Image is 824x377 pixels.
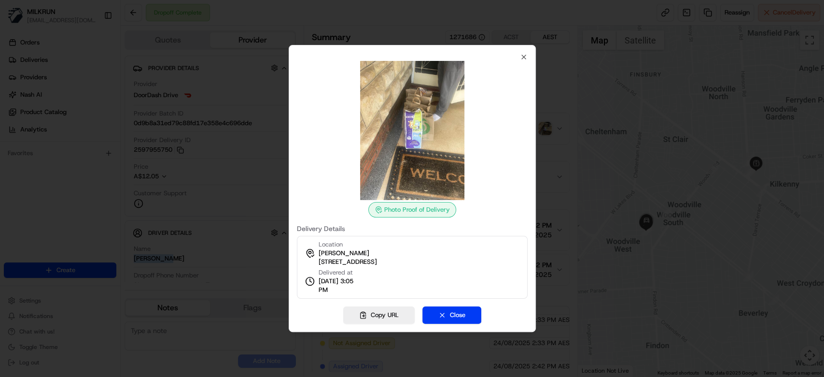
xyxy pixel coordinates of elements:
div: Photo Proof of Delivery [368,202,456,217]
span: [DATE] 3:05 PM [318,277,363,294]
button: Close [422,306,481,324]
button: Copy URL [343,306,415,324]
span: [PERSON_NAME] [318,249,369,258]
span: Delivered at [318,268,363,277]
img: photo_proof_of_delivery image [343,61,482,200]
span: [STREET_ADDRESS] [318,258,377,266]
label: Delivery Details [296,225,527,232]
span: Location [318,240,342,249]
